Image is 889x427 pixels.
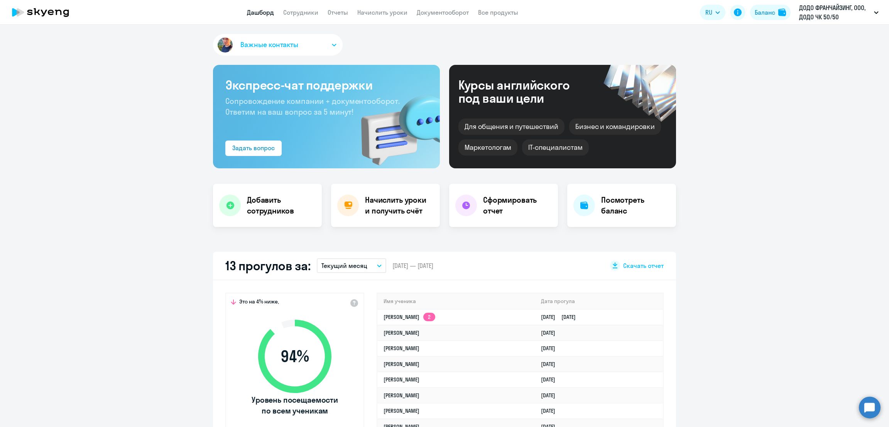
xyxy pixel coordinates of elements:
a: [PERSON_NAME] [384,345,419,352]
th: Имя ученика [377,293,535,309]
h3: Экспресс-чат поддержки [225,77,428,93]
h4: Сформировать отчет [483,195,552,216]
a: [DATE] [541,361,561,368]
img: avatar [216,36,234,54]
a: [DATE] [541,407,561,414]
span: Это на 4% ниже, [239,298,279,307]
a: [DATE] [541,329,561,336]
h4: Посмотреть баланс [601,195,670,216]
div: Задать вопрос [232,143,275,152]
button: ДОДО ФРАНЧАЙЗИНГ, ООО, ДОДО ЧК 50/50 Предоплата [795,3,882,22]
span: 94 % [250,347,339,366]
a: Начислить уроки [357,8,407,16]
button: Текущий месяц [317,258,386,273]
a: [PERSON_NAME] [384,361,419,368]
a: Отчеты [328,8,348,16]
div: Для общения и путешествий [458,119,564,135]
a: [DATE] [541,376,561,383]
a: Сотрудники [283,8,318,16]
img: balance [778,8,786,16]
a: [DATE] [541,392,561,399]
th: Дата прогула [535,293,663,309]
button: Задать вопрос [225,141,282,156]
h4: Добавить сотрудников [247,195,316,216]
a: [PERSON_NAME]2 [384,313,435,320]
h4: Начислить уроки и получить счёт [365,195,432,216]
span: Сопровождение компании + документооборот. Ответим на ваш вопрос за 5 минут! [225,96,400,117]
a: [PERSON_NAME] [384,376,419,383]
a: [PERSON_NAME] [384,407,419,414]
a: [DATE] [541,345,561,352]
a: Документооборот [417,8,469,16]
a: [DATE][DATE] [541,313,582,320]
button: RU [700,5,725,20]
div: IT-специалистам [522,139,588,156]
a: Дашборд [247,8,274,16]
a: Все продукты [478,8,518,16]
span: RU [705,8,712,17]
span: Скачать отчет [623,261,664,270]
div: Курсы английского под ваши цели [458,78,590,105]
span: [DATE] — [DATE] [392,261,433,270]
p: Текущий месяц [321,261,367,270]
h2: 13 прогулов за: [225,258,311,273]
p: ДОДО ФРАНЧАЙЗИНГ, ООО, ДОДО ЧК 50/50 Предоплата [799,3,871,22]
span: Важные контакты [240,40,298,50]
a: [PERSON_NAME] [384,329,419,336]
div: Бизнес и командировки [569,119,661,135]
a: [PERSON_NAME] [384,392,419,399]
app-skyeng-badge: 2 [423,313,435,321]
div: Баланс [755,8,775,17]
span: Уровень посещаемости по всем ученикам [250,395,339,416]
button: Важные контакты [213,34,343,56]
img: bg-img [350,81,440,168]
div: Маркетологам [458,139,517,156]
button: Балансbalance [750,5,791,20]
